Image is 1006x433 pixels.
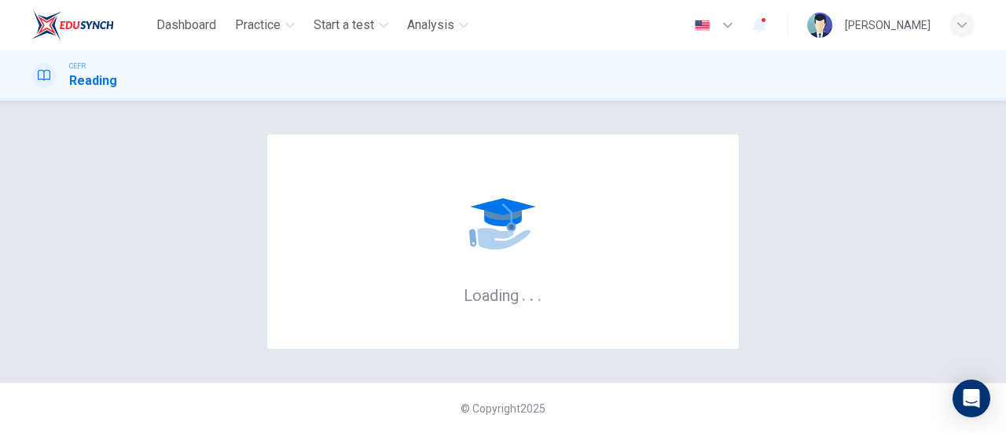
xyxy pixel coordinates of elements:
[845,16,931,35] div: [PERSON_NAME]
[307,11,395,39] button: Start a test
[953,380,990,417] div: Open Intercom Messenger
[150,11,222,39] button: Dashboard
[692,20,712,31] img: en
[314,16,374,35] span: Start a test
[521,281,527,306] h6: .
[464,284,542,305] h6: Loading
[31,9,114,41] img: EduSynch logo
[461,402,545,415] span: © Copyright 2025
[401,11,475,39] button: Analysis
[529,281,534,306] h6: .
[31,9,150,41] a: EduSynch logo
[537,281,542,306] h6: .
[807,13,832,38] img: Profile picture
[69,61,86,72] span: CEFR
[229,11,301,39] button: Practice
[407,16,454,35] span: Analysis
[156,16,216,35] span: Dashboard
[69,72,117,90] h1: Reading
[235,16,281,35] span: Practice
